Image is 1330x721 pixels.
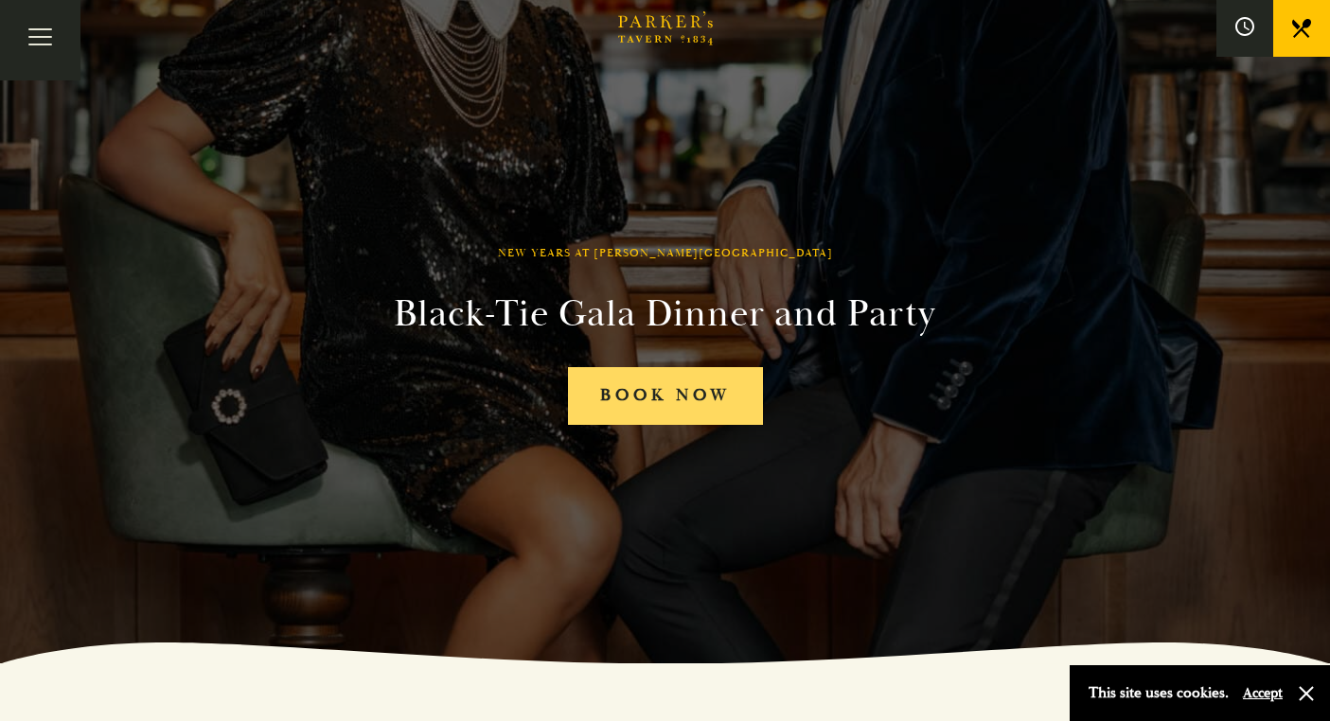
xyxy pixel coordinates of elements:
button: Close and accept [1297,684,1316,703]
h1: New Years at [PERSON_NAME][GEOGRAPHIC_DATA] [498,247,833,260]
button: Accept [1243,684,1283,702]
a: Book Now [568,367,763,425]
h2: Black-Tie Gala Dinner and Party [394,291,936,337]
p: This site uses cookies. [1089,679,1229,707]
